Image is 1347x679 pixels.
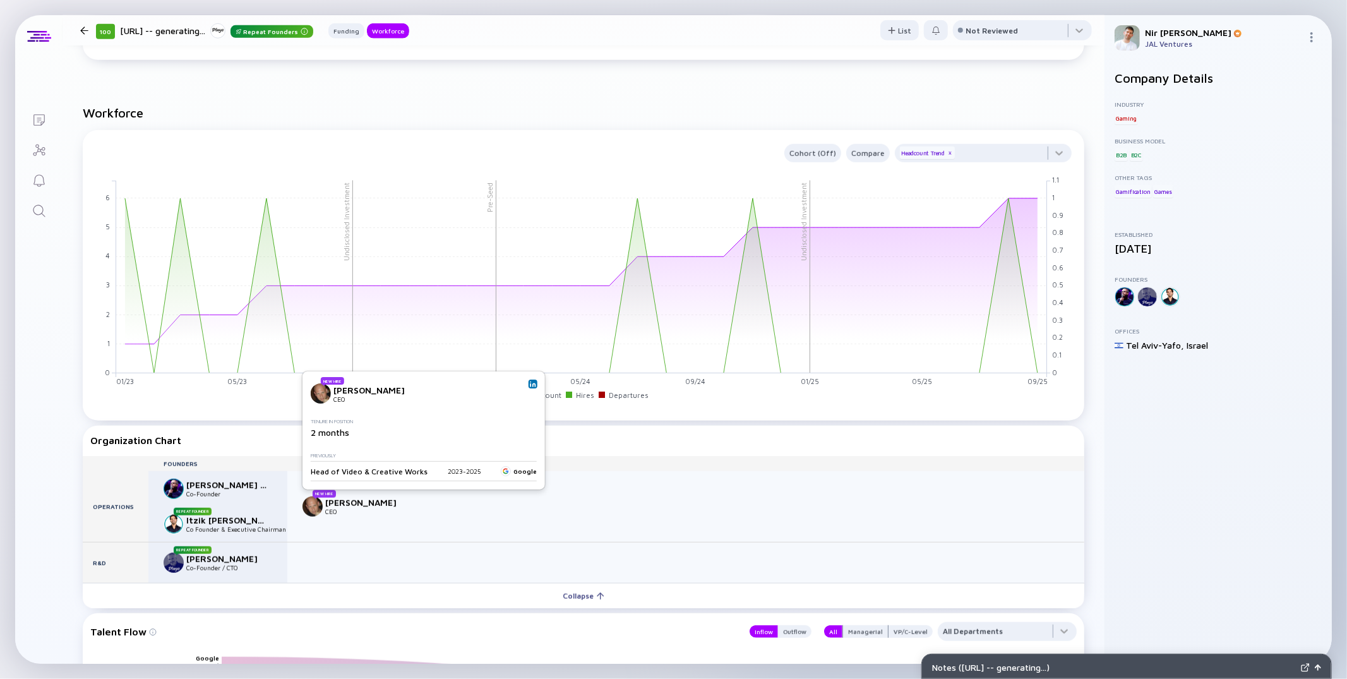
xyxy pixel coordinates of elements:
div: Talent Flow [90,622,737,641]
img: Menu [1307,32,1317,42]
div: Cohort (Off) [784,146,841,160]
div: Israel [1187,340,1208,351]
div: Notes ( [URL] -- generating... ) [932,662,1296,673]
div: Operations [83,471,148,542]
tspan: 5 [106,222,111,231]
img: Nir Profile Picture [1115,25,1140,51]
button: VP/C-Level [889,625,933,638]
div: List [880,21,919,40]
tspan: 0.4 [1053,298,1064,306]
div: [URL] -- generating... [120,23,313,39]
div: Other Tags [1115,174,1322,181]
tspan: 05/24 [570,377,590,385]
div: Not Reviewed [966,26,1018,35]
div: Co-Founder / CTO [186,564,270,572]
tspan: 0.1 [1053,351,1062,359]
div: R&D [83,543,148,583]
div: Tenure in Position [311,419,532,424]
div: Nir [PERSON_NAME] [1145,27,1302,38]
tspan: 0.2 [1053,333,1063,342]
tspan: 0.3 [1053,316,1063,324]
div: [PERSON_NAME] [325,497,409,508]
div: [PERSON_NAME] - generating... [186,479,270,490]
button: All [824,625,842,638]
div: Compare [846,146,890,160]
tspan: 1.1 [1053,176,1060,184]
div: Workforce [367,25,409,37]
tspan: 01/25 [801,377,819,385]
a: Google logoGoogle [501,466,537,476]
button: Managerial [842,625,889,638]
div: Repeat Founder [174,546,212,554]
h2: Workforce [83,105,1084,120]
div: Established [1115,231,1322,238]
button: Collapse [83,583,1084,608]
div: Offices [1115,327,1322,335]
div: Managerial [843,625,888,638]
div: Gamification [1115,185,1152,198]
button: Funding [328,23,364,39]
div: Collapse [556,586,612,606]
h2: Company Details [1115,71,1322,85]
div: Head of Video & Creative Works [311,467,428,476]
div: Business Model [1115,137,1322,145]
img: Yaron Leifenberg picture [164,553,184,573]
div: Google [501,466,537,476]
div: CEO [333,395,417,403]
div: Repeat Founder [174,508,212,515]
div: Founders [148,460,287,467]
tspan: 2 [107,310,111,318]
div: Organization Chart [90,435,1077,446]
tspan: 4 [106,251,111,260]
div: [PERSON_NAME] [186,553,270,564]
img: Tal Sela Linkedin Profile [530,381,536,387]
button: Compare [846,144,890,162]
div: Games [1153,185,1173,198]
div: CEO [325,508,409,515]
img: Israel Flag [1115,341,1123,350]
div: Inflow [750,625,778,638]
tspan: 1 [108,339,111,347]
img: Expand Notes [1301,663,1310,672]
a: Lists [15,104,63,134]
tspan: 05/25 [913,377,933,385]
div: 100 [96,24,115,39]
button: List [880,20,919,40]
img: Itzik Ben Bassat picture [164,514,184,534]
tspan: 09/24 [686,377,706,385]
div: Previously [311,453,532,459]
tspan: 0 [105,368,111,376]
div: Gaming [1115,112,1138,124]
button: Cohort (Off) [784,144,841,162]
img: Google logo [501,466,511,476]
div: Industry [1115,100,1322,108]
tspan: 0.8 [1053,228,1064,236]
div: Repeat Founders [230,25,313,38]
img: Tal Sela picture [302,496,323,517]
div: x [946,150,954,157]
div: B2B [1115,148,1128,161]
a: Investor Map [15,134,63,164]
div: Itzik [PERSON_NAME] [186,515,270,526]
div: JAL Ventures [1145,39,1302,49]
tspan: 0.5 [1053,280,1064,289]
div: 2 months [311,427,532,438]
tspan: 0.7 [1053,246,1063,254]
div: VP/C-Levels [287,460,1084,467]
div: Outflow [778,625,811,638]
tspan: 05/23 [227,377,247,385]
div: [DATE] [1115,242,1322,255]
div: New Hire [321,377,344,385]
img: Ilan Graicer - generating... picture [164,479,184,499]
tspan: 0.6 [1053,263,1064,272]
tspan: 09/25 [1027,377,1048,385]
div: [PERSON_NAME] [333,385,417,395]
tspan: 6 [106,193,111,201]
div: Funding [328,25,364,37]
div: Co Founder & Executive Chairman [186,526,286,533]
div: Co-Founder [186,490,270,498]
div: B2C [1130,148,1143,161]
a: Search [15,195,63,225]
text: Google [196,654,219,662]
